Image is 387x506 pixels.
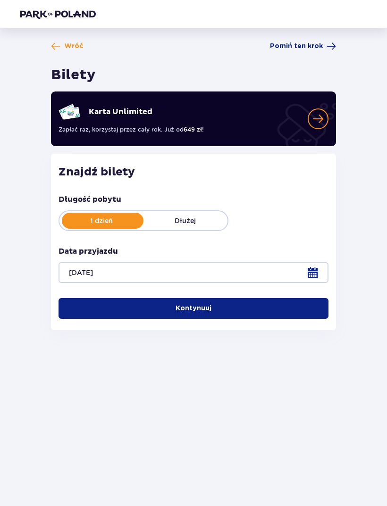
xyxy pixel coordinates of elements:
[176,304,211,313] p: Kontynuuj
[51,41,84,51] a: Wróć
[64,41,84,51] span: Wróć
[59,165,328,179] h2: Znajdź bilety
[143,216,227,225] p: Dłużej
[51,66,96,84] h1: Bilety
[59,194,121,205] p: Długość pobytu
[59,216,143,225] p: 1 dzień
[20,9,96,19] img: Park of Poland logo
[59,246,118,257] p: Data przyjazdu
[270,41,323,51] span: Pomiń ten krok
[270,41,336,51] a: Pomiń ten krok
[59,298,328,319] button: Kontynuuj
